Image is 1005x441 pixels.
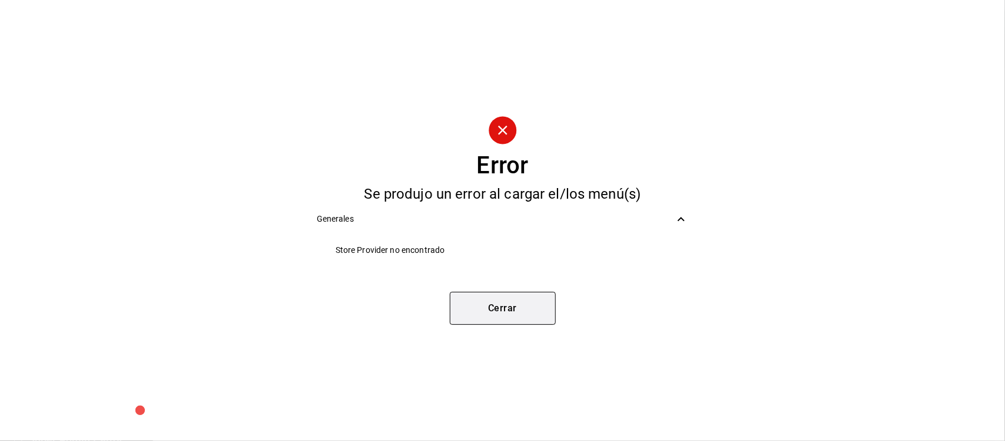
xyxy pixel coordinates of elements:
[336,244,689,256] span: Store Provider no encontrado
[477,154,529,177] div: Error
[307,187,698,201] div: Se produjo un error al cargar el/los menú(s)
[450,292,556,325] button: Cerrar
[317,213,675,225] span: Generales
[307,206,698,232] div: Generales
